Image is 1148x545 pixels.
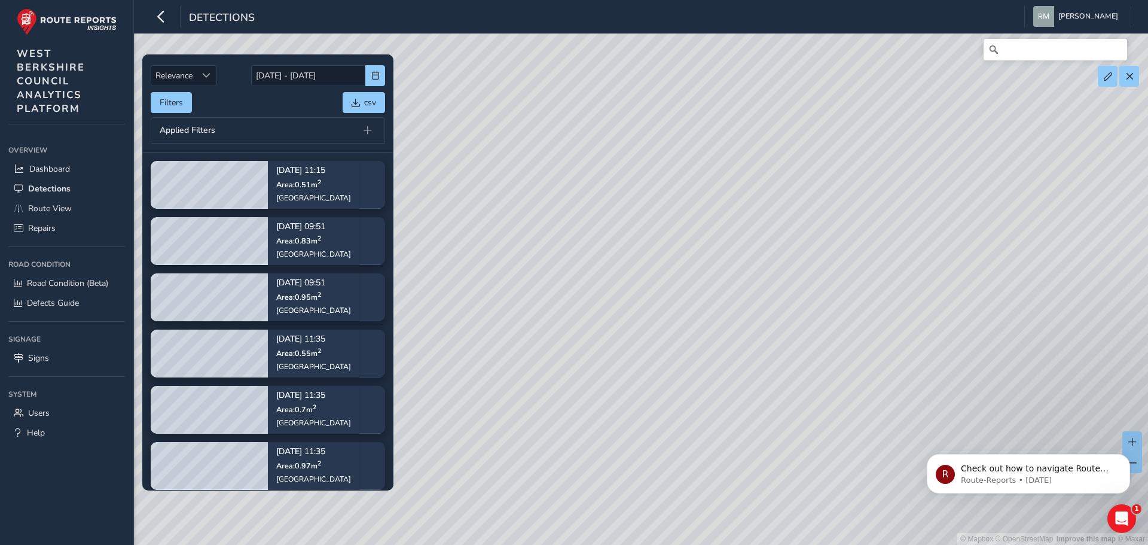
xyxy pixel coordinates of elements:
[313,403,316,412] sup: 2
[151,66,197,86] span: Relevance
[8,403,125,423] a: Users
[27,278,108,289] span: Road Condition (Beta)
[1033,6,1054,27] img: diamond-layout
[276,279,351,288] p: [DATE] 09:51
[276,474,351,484] div: [GEOGRAPHIC_DATA]
[8,273,125,293] a: Road Condition (Beta)
[276,348,321,358] span: Area: 0.55 m
[189,10,255,27] span: Detections
[8,423,125,443] a: Help
[8,293,125,313] a: Defects Guide
[909,429,1148,513] iframe: Intercom notifications message
[276,179,321,190] span: Area: 0.51 m
[8,141,125,159] div: Overview
[28,407,50,419] span: Users
[276,392,351,400] p: [DATE] 11:35
[317,178,321,187] sup: 2
[343,92,385,113] button: csv
[1058,6,1118,27] span: [PERSON_NAME]
[1132,504,1141,514] span: 1
[28,352,49,364] span: Signs
[28,203,72,214] span: Route View
[8,255,125,273] div: Road Condition
[317,234,321,243] sup: 2
[276,193,351,203] div: [GEOGRAPHIC_DATA]
[17,8,117,35] img: rr logo
[8,199,125,218] a: Route View
[29,163,70,175] span: Dashboard
[8,330,125,348] div: Signage
[27,297,79,309] span: Defects Guide
[276,404,316,415] span: Area: 0.7 m
[8,179,125,199] a: Detections
[1033,6,1122,27] button: [PERSON_NAME]
[276,362,351,372] div: [GEOGRAPHIC_DATA]
[1107,504,1136,533] iframe: Intercom live chat
[317,346,321,355] sup: 2
[28,223,56,234] span: Repairs
[8,159,125,179] a: Dashboard
[276,461,321,471] span: Area: 0.97 m
[8,218,125,238] a: Repairs
[276,236,321,246] span: Area: 0.83 m
[276,292,321,302] span: Area: 0.95 m
[364,97,376,108] span: csv
[160,126,215,135] span: Applied Filters
[27,427,45,439] span: Help
[276,306,351,315] div: [GEOGRAPHIC_DATA]
[276,336,351,344] p: [DATE] 11:35
[276,167,351,175] p: [DATE] 11:15
[276,418,351,428] div: [GEOGRAPHIC_DATA]
[17,47,85,115] span: WEST BERKSHIRE COUNCIL ANALYTICS PLATFORM
[276,448,351,456] p: [DATE] 11:35
[151,92,192,113] button: Filters
[276,223,351,232] p: [DATE] 09:51
[197,66,216,86] div: Sort by Date
[8,348,125,368] a: Signs
[317,459,321,468] sup: 2
[8,385,125,403] div: System
[28,183,71,194] span: Detections
[984,39,1127,60] input: Search
[317,290,321,299] sup: 2
[276,249,351,259] div: [GEOGRAPHIC_DATA]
